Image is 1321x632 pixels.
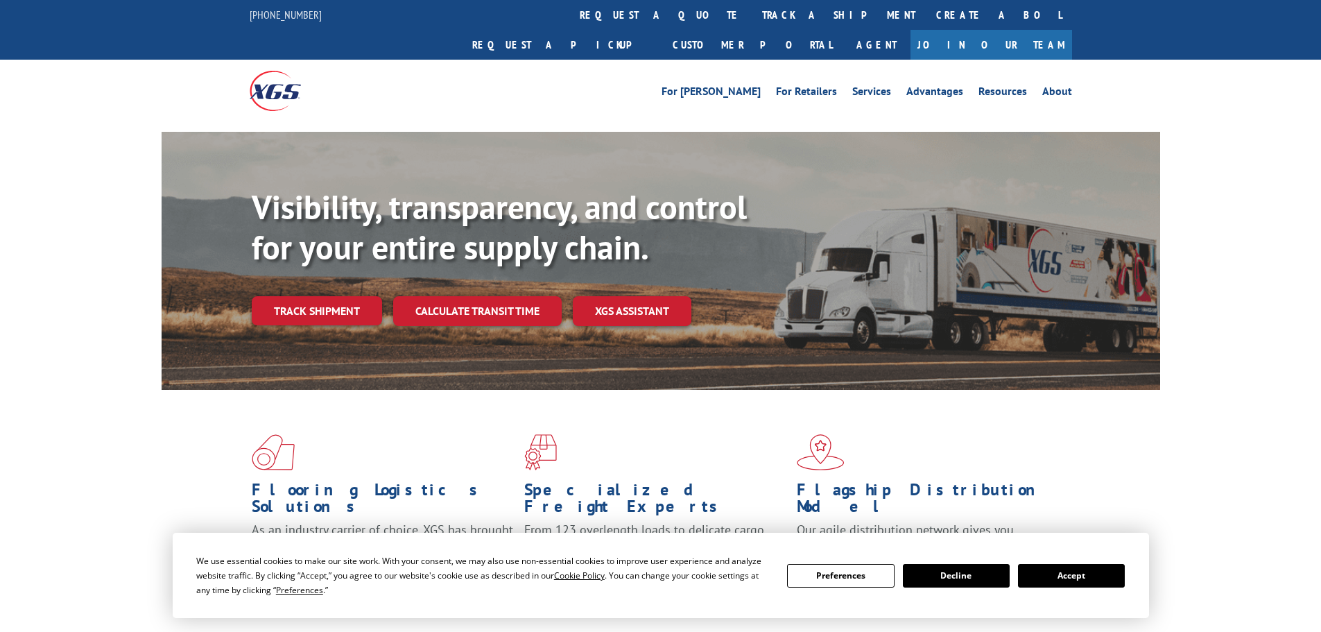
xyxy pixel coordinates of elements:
[554,570,605,581] span: Cookie Policy
[252,481,514,522] h1: Flooring Logistics Solutions
[276,584,323,596] span: Preferences
[196,554,770,597] div: We use essential cookies to make our site work. With your consent, we may also use non-essential ...
[524,522,786,583] p: From 123 overlength loads to delicate cargo, our experienced staff knows the best way to move you...
[250,8,322,22] a: [PHONE_NUMBER]
[573,296,691,326] a: XGS ASSISTANT
[978,86,1027,101] a: Resources
[852,86,891,101] a: Services
[524,481,786,522] h1: Specialized Freight Experts
[662,86,761,101] a: For [PERSON_NAME]
[1042,86,1072,101] a: About
[252,296,382,325] a: Track shipment
[797,481,1059,522] h1: Flagship Distribution Model
[524,434,557,470] img: xgs-icon-focused-on-flooring-red
[462,30,662,60] a: Request a pickup
[252,185,747,268] b: Visibility, transparency, and control for your entire supply chain.
[1018,564,1125,588] button: Accept
[906,86,963,101] a: Advantages
[173,533,1149,618] div: Cookie Consent Prompt
[797,522,1052,554] span: Our agile distribution network gives you nationwide inventory management on demand.
[910,30,1072,60] a: Join Our Team
[843,30,910,60] a: Agent
[797,434,845,470] img: xgs-icon-flagship-distribution-model-red
[252,522,513,571] span: As an industry carrier of choice, XGS has brought innovation and dedication to flooring logistics...
[393,296,562,326] a: Calculate transit time
[252,434,295,470] img: xgs-icon-total-supply-chain-intelligence-red
[903,564,1010,588] button: Decline
[662,30,843,60] a: Customer Portal
[787,564,894,588] button: Preferences
[776,86,837,101] a: For Retailers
